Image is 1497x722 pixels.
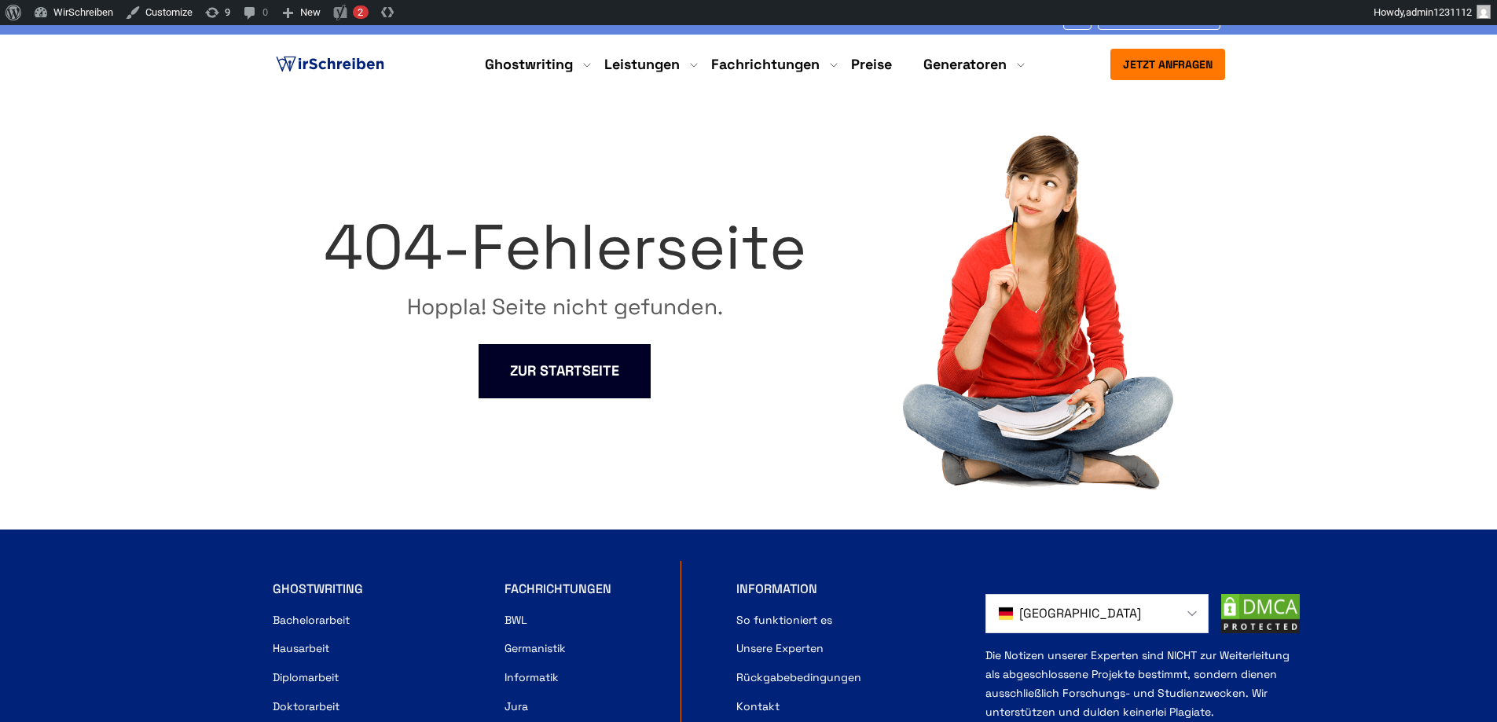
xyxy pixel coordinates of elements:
a: Generatoren [923,55,1007,74]
a: Kontakt [736,697,780,716]
a: Leistungen [604,55,680,74]
a: Jura [505,697,528,716]
a: Rückgabebedingungen [736,668,861,687]
span: [GEOGRAPHIC_DATA] [1019,604,1141,623]
a: Preise [851,55,892,73]
a: So funktioniert es [736,610,832,629]
img: Deutschland [999,604,1013,623]
div: GHOSTWRITING [273,580,490,599]
a: Bachelorarbeit [273,610,350,629]
a: Hausarbeit [273,639,329,658]
a: BWL [505,610,527,629]
a: Doktorarbeit [273,697,339,716]
a: Diplomarbeit [273,668,339,687]
div: FACHRICHTUNGEN [505,580,722,599]
a: Informatik [505,668,559,687]
span: admin1231112 [1406,6,1472,18]
img: dmca [1221,594,1300,633]
button: Jetzt anfragen [1110,49,1225,80]
a: Ghostwriting [485,55,573,74]
span: 2 [358,6,363,18]
p: Hoppla! Seite nicht gefunden. [324,297,806,316]
a: Fachrichtungen [711,55,820,74]
a: Germanistik [505,639,566,658]
a: ZUR STARTSEITE [479,344,651,398]
div: INFORMATION [736,580,954,599]
img: logo ghostwriter-österreich [273,53,387,76]
a: Unsere Experten [736,639,824,658]
div: 404-Fehlerseite [324,196,806,297]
